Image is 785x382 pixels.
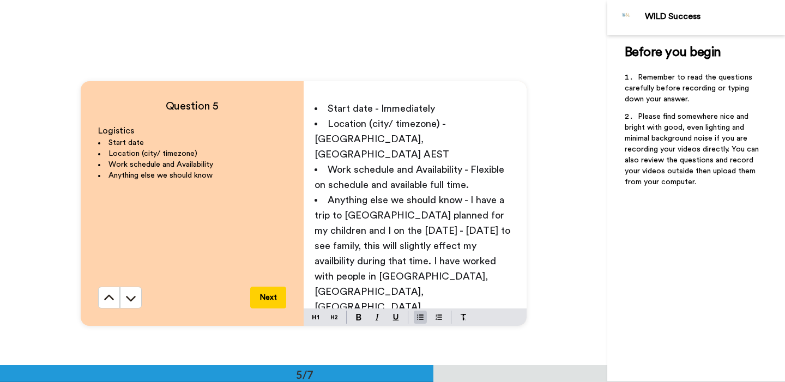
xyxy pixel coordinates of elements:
[645,11,784,22] div: WILD Success
[625,46,721,59] span: Before you begin
[98,99,286,114] h4: Question 5
[98,126,134,135] span: Logistics
[436,313,442,322] img: numbered-block.svg
[312,313,319,322] img: heading-one-block.svg
[613,4,639,31] img: Profile Image
[108,161,213,168] span: Work schedule and Availability
[279,367,331,382] div: 5/7
[392,314,399,320] img: underline-mark.svg
[250,287,286,308] button: Next
[328,104,435,113] span: Start date - Immediately
[417,313,424,322] img: bulleted-block.svg
[315,165,507,190] span: Work schedule and Availability - Flexible on schedule and available full time.
[625,113,761,186] span: Please find somewhere nice and bright with good, even lighting and minimal background noise if yo...
[108,139,144,147] span: Start date
[315,119,449,159] span: Location (city/ timezone) - [GEOGRAPHIC_DATA], [GEOGRAPHIC_DATA] AEST
[108,150,197,157] span: Location (city/ timezone)
[460,314,467,320] img: clear-format.svg
[331,313,337,322] img: heading-two-block.svg
[108,172,213,179] span: Anything else we should know
[375,314,379,320] img: italic-mark.svg
[315,195,513,357] span: Anything else we should know - I have a trip to [GEOGRAPHIC_DATA] planned for my children and I o...
[625,74,754,103] span: Remember to read the questions carefully before recording or typing down your answer.
[356,314,361,320] img: bold-mark.svg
